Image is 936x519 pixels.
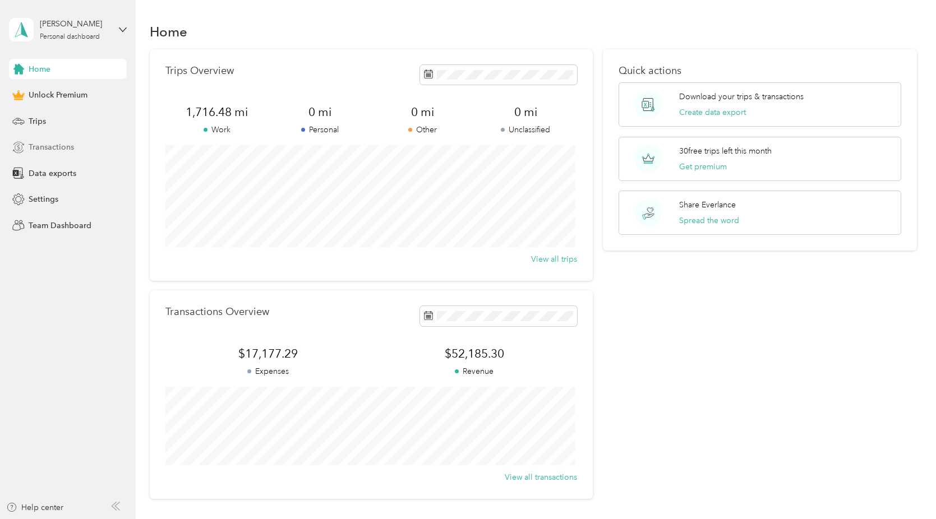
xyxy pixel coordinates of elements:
p: Share Everlance [679,199,736,211]
button: Help center [6,502,63,513]
span: 0 mi [474,104,578,120]
span: $17,177.29 [165,346,371,362]
button: Create data export [679,106,746,118]
span: $52,185.30 [371,346,577,362]
span: Settings [29,193,58,205]
p: Transactions Overview [165,306,269,318]
span: Data exports [29,168,76,179]
button: Spread the word [679,215,739,226]
span: Team Dashboard [29,220,91,231]
span: Trips [29,115,46,127]
p: Revenue [371,365,577,377]
p: Unclassified [474,124,578,136]
p: 30 free trips left this month [679,145,772,157]
p: Expenses [165,365,371,377]
span: Unlock Premium [29,89,87,101]
p: Other [371,124,474,136]
div: Personal dashboard [40,34,100,40]
p: Quick actions [619,65,901,77]
button: View all transactions [505,471,577,483]
button: View all trips [531,253,577,265]
span: 0 mi [371,104,474,120]
p: Trips Overview [165,65,234,77]
span: 0 mi [268,104,371,120]
span: Transactions [29,141,74,153]
div: [PERSON_NAME] [40,18,110,30]
button: Get premium [679,161,727,173]
h1: Home [150,26,187,38]
iframe: Everlance-gr Chat Button Frame [873,456,936,519]
span: Home [29,63,50,75]
span: 1,716.48 mi [165,104,269,120]
p: Personal [268,124,371,136]
p: Download your trips & transactions [679,91,804,103]
p: Work [165,124,269,136]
